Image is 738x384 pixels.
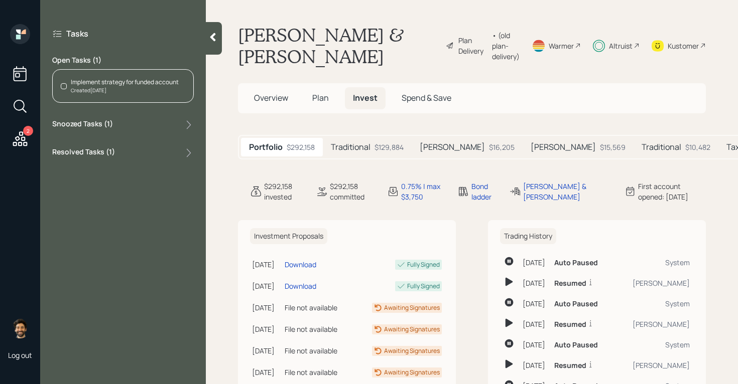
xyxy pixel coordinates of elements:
span: Overview [254,92,288,103]
div: [DATE] [252,367,281,377]
div: [DATE] [523,298,546,309]
div: 2 [23,126,33,136]
div: Log out [8,350,32,360]
div: [DATE] [523,257,546,268]
span: Spend & Save [402,92,451,103]
div: $292,158 [287,142,315,152]
div: Implement strategy for funded account [71,78,179,87]
img: eric-schwartz-headshot.png [10,318,30,338]
div: [PERSON_NAME] & [PERSON_NAME] [523,181,612,202]
div: 0.75% | max $3,750 [401,181,445,202]
div: • (old plan-delivery) [492,30,520,62]
div: Plan Delivery [458,35,487,56]
div: [DATE] [523,339,546,350]
div: [PERSON_NAME] [631,319,690,329]
div: [DATE] [252,281,281,291]
div: System [631,298,690,309]
div: $129,884 [375,142,404,152]
label: Tasks [66,28,88,39]
div: Warmer [549,41,574,51]
h1: [PERSON_NAME] & [PERSON_NAME] [238,24,438,67]
div: Fully Signed [407,260,440,269]
div: [DATE] [523,278,546,288]
div: $292,158 invested [264,181,304,202]
h5: Traditional [331,142,371,152]
h6: Auto Paused [554,259,598,267]
span: Plan [312,92,329,103]
div: $15,569 [600,142,626,152]
div: Created [DATE] [71,87,179,94]
div: File not available [285,302,350,313]
div: System [631,339,690,350]
label: Resolved Tasks ( 1 ) [52,147,115,159]
div: File not available [285,367,350,377]
div: [DATE] [252,345,281,356]
h6: Resumed [554,361,586,370]
div: $10,482 [685,142,710,152]
div: [DATE] [523,319,546,329]
h6: Resumed [554,320,586,329]
label: Snoozed Tasks ( 1 ) [52,119,113,131]
div: Download [285,259,316,270]
div: Awaiting Signatures [384,303,440,312]
h5: [PERSON_NAME] [420,142,485,152]
div: [PERSON_NAME] [631,278,690,288]
div: Altruist [609,41,633,51]
h5: Traditional [642,142,681,152]
span: Invest [353,92,378,103]
div: [DATE] [523,360,546,370]
div: File not available [285,345,350,356]
div: Awaiting Signatures [384,346,440,355]
h6: Trading History [500,228,556,245]
div: System [631,257,690,268]
label: Open Tasks ( 1 ) [52,55,194,65]
h5: [PERSON_NAME] [531,142,596,152]
div: Awaiting Signatures [384,325,440,334]
h5: Portfolio [249,142,283,152]
h6: Auto Paused [554,300,598,308]
div: $292,158 committed [330,181,375,202]
div: Bond ladder [471,181,497,202]
div: Fully Signed [407,282,440,291]
h6: Resumed [554,279,586,288]
div: [DATE] [252,324,281,334]
div: [DATE] [252,259,281,270]
div: [DATE] [252,302,281,313]
div: Kustomer [668,41,699,51]
div: First account opened: [DATE] [638,181,706,202]
div: Download [285,281,316,291]
div: [PERSON_NAME] [631,360,690,370]
h6: Auto Paused [554,341,598,349]
div: $16,205 [489,142,515,152]
h6: Investment Proposals [250,228,327,245]
div: File not available [285,324,350,334]
div: Awaiting Signatures [384,368,440,377]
